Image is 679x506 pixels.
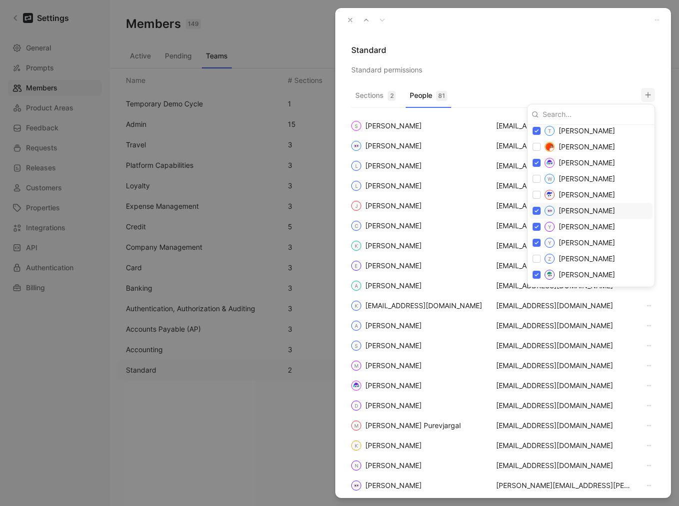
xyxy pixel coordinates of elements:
[546,191,554,199] img: Yaovi
[546,127,554,135] svg: Taaha
[559,174,615,183] span: [PERSON_NAME]
[559,142,615,151] span: [PERSON_NAME]
[546,175,554,183] svg: Wilson
[546,159,554,167] img: Victoria
[559,206,615,215] span: [PERSON_NAME]
[546,207,554,215] img: Ying
[559,238,615,247] span: [PERSON_NAME]
[546,255,554,263] svg: Zach
[559,270,615,279] span: [PERSON_NAME]
[548,224,552,230] text: Y
[546,223,554,231] svg: Yu
[548,176,552,182] text: W
[546,143,554,151] img: Tomas
[546,239,554,247] svg: Yuheng
[559,254,615,263] span: [PERSON_NAME]
[559,158,615,167] span: [PERSON_NAME]
[546,271,554,279] img: Zack
[548,128,551,134] text: T
[559,126,615,135] span: [PERSON_NAME]
[559,222,615,231] span: [PERSON_NAME]
[548,240,552,246] text: Y
[559,190,615,199] span: [PERSON_NAME]
[539,106,651,122] input: Search...
[548,256,551,262] text: Z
